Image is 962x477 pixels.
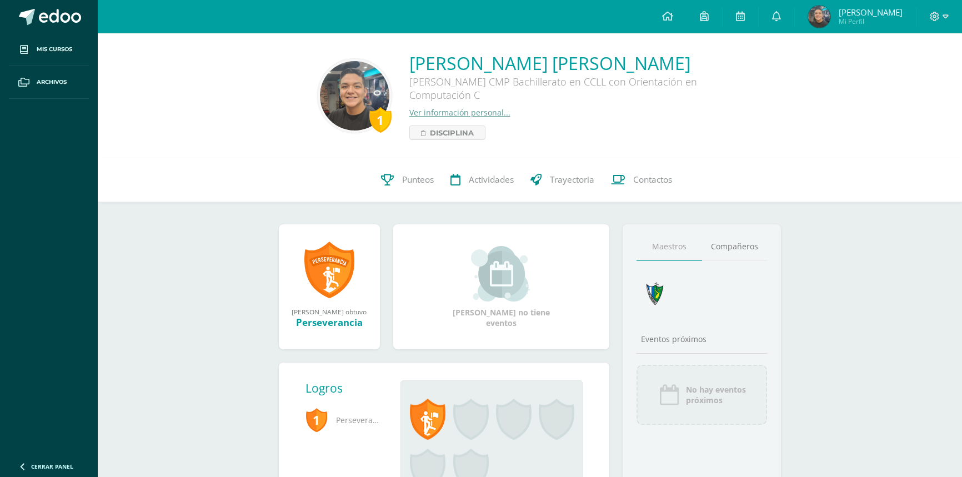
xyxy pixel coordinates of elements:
span: 1 [305,407,328,433]
div: Logros [305,380,392,396]
span: Trayectoria [550,174,594,185]
a: Ver información personal... [409,107,510,118]
span: Punteos [402,174,434,185]
span: No hay eventos próximos [686,384,746,405]
a: Disciplina [409,125,485,140]
a: Maestros [637,233,702,261]
span: [PERSON_NAME] [839,7,903,18]
a: Actividades [442,158,522,202]
div: [PERSON_NAME] no tiene eventos [445,246,557,328]
a: Mis cursos [9,33,89,66]
span: Archivos [37,78,67,87]
a: Contactos [603,158,680,202]
a: Punteos [373,158,442,202]
img: event_small.png [471,246,532,302]
a: [PERSON_NAME] [PERSON_NAME] [409,51,743,75]
span: Mis cursos [37,45,72,54]
a: Compañeros [702,233,768,261]
a: Trayectoria [522,158,603,202]
div: Eventos próximos [637,334,768,344]
a: Archivos [9,66,89,99]
div: 1 [369,107,392,133]
span: Cerrar panel [31,463,73,470]
div: Perseverancia [290,316,369,329]
span: Disciplina [430,126,474,139]
div: [PERSON_NAME] obtuvo [290,307,369,316]
span: Mi Perfil [839,17,903,26]
img: 8890e7752c563b3f935135e292947f6c.png [320,61,389,130]
div: [PERSON_NAME] CMP Bachillerato en CCLL con Orientación en Computación C [409,75,743,107]
img: event_icon.png [658,384,680,406]
span: Contactos [633,174,672,185]
img: 7cab5f6743d087d6deff47ee2e57ce0d.png [640,279,670,309]
img: 9e1e0745b5240b1f79afb0f3274331d1.png [808,6,830,28]
span: Actividades [469,174,514,185]
span: Perseverancia [305,405,383,435]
